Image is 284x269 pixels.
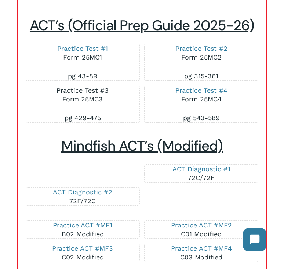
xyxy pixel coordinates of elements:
[57,44,108,52] a: Practice Test #1
[53,221,112,229] a: Practice ACT #MF1
[33,86,132,114] p: Form 25MC3
[33,244,132,262] p: C02 Modified
[152,44,251,72] p: Form 25MC2
[172,165,230,173] a: ACT Diagnostic #1
[236,220,274,259] iframe: Chatbot
[175,86,227,94] a: Practice Test #4
[61,137,223,155] span: Mindfish ACT’s (Modified)
[152,72,251,80] p: pg 315-361
[33,188,132,205] p: 72F/72C
[152,165,251,182] p: 72C/72F
[53,188,112,196] a: ACT Diagnostic #2
[152,86,251,114] p: Form 25MC4
[152,114,251,122] p: pg 543-589
[175,44,227,52] a: Practice Test #2
[33,114,132,122] p: pg 429-475
[33,72,132,80] p: pg 43-89
[33,44,132,72] p: Form 25MC1
[57,86,109,94] a: Practice Test #3
[33,221,132,238] p: B02 Modified
[171,221,232,229] a: Practice ACT #MF2
[152,221,251,238] p: C01 Modified
[152,244,251,262] p: C03 Modified
[52,244,113,252] a: Practice ACT #MF3
[30,16,254,35] span: ACT’s (Official Prep Guide 2025-26)
[171,244,232,252] a: Practice ACT #MF4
